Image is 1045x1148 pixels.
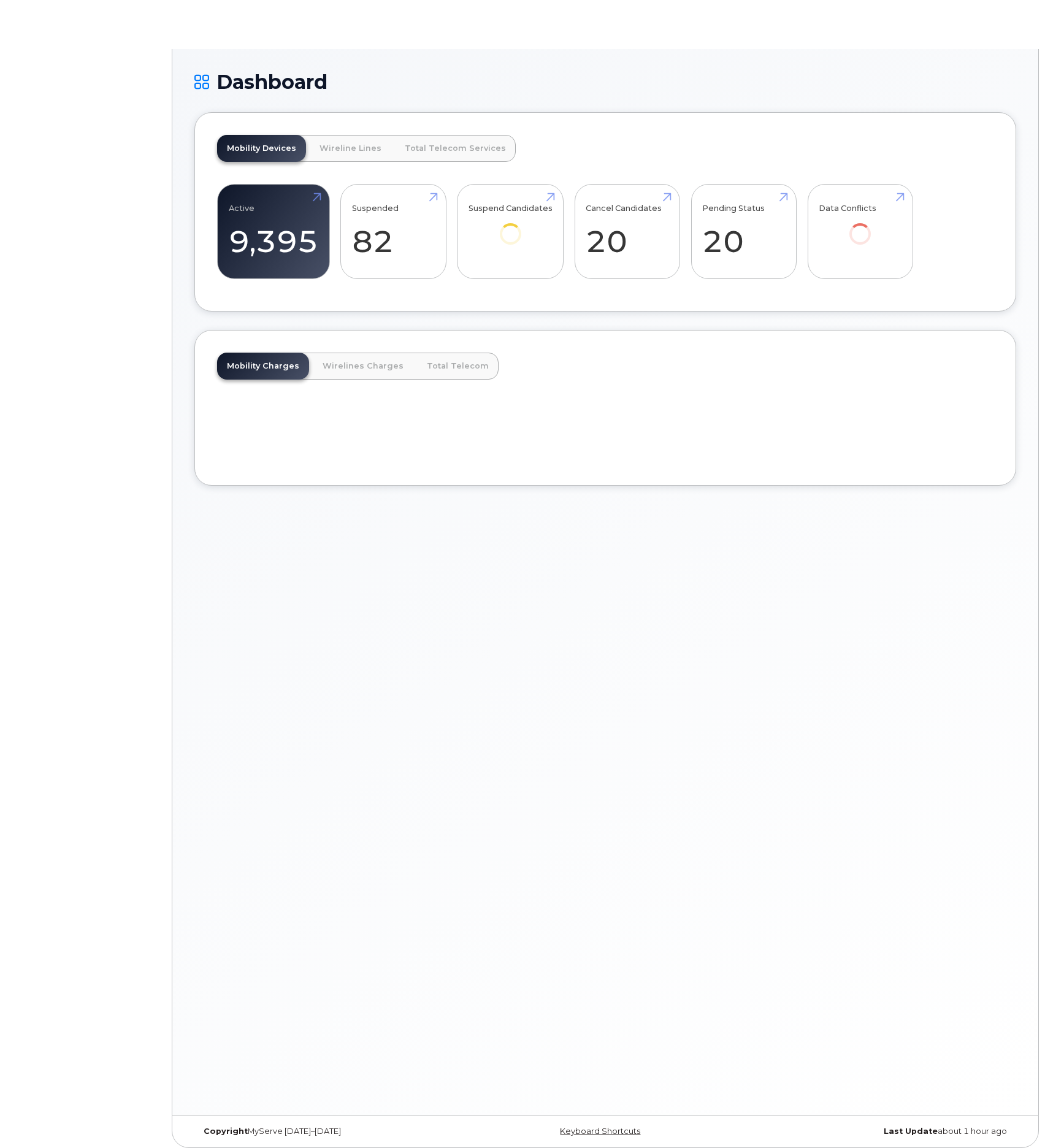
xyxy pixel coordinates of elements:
a: Suspended 82 [352,191,435,272]
div: MyServe [DATE]–[DATE] [194,1127,469,1136]
a: Wireline Lines [310,135,391,162]
a: Suspend Candidates [469,191,553,262]
a: Keyboard Shortcuts [560,1127,640,1136]
a: Mobility Charges [217,353,309,380]
a: Active 9,395 [229,191,318,272]
strong: Copyright [204,1127,248,1136]
div: about 1 hour ago [742,1127,1016,1136]
a: Pending Status 20 [702,191,785,272]
a: Total Telecom Services [395,135,516,162]
a: Total Telecom [417,353,499,380]
strong: Last Update [884,1127,938,1136]
a: Cancel Candidates 20 [586,191,668,272]
a: Wirelines Charges [313,353,413,380]
a: Data Conflicts [819,191,901,262]
h1: Dashboard [194,71,1016,93]
a: Mobility Devices [217,135,306,162]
